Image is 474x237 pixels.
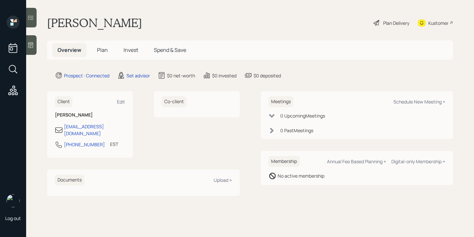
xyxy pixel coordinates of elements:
[391,158,445,165] div: Digital-only Membership +
[383,20,409,26] div: Plan Delivery
[55,96,73,107] h6: Client
[214,177,232,183] div: Upload +
[167,72,195,79] div: $0 net-worth
[123,46,138,54] span: Invest
[5,215,21,221] div: Log out
[64,123,125,137] div: [EMAIL_ADDRESS][DOMAIN_NAME]
[55,112,125,118] h6: [PERSON_NAME]
[97,46,108,54] span: Plan
[278,172,324,179] div: No active membership
[212,72,237,79] div: $0 invested
[64,72,109,79] div: Prospect · Connected
[126,72,150,79] div: Set advisor
[7,194,20,207] img: retirable_logo.png
[154,46,186,54] span: Spend & Save
[64,141,105,148] div: [PHONE_NUMBER]
[280,112,325,119] div: 0 Upcoming Meeting s
[327,158,386,165] div: Annual Fee Based Planning +
[280,127,313,134] div: 0 Past Meeting s
[269,96,293,107] h6: Meetings
[393,99,445,105] div: Schedule New Meeting +
[269,156,300,167] h6: Membership
[253,72,281,79] div: $0 deposited
[47,16,142,30] h1: [PERSON_NAME]
[57,46,81,54] span: Overview
[55,175,84,185] h6: Documents
[162,96,187,107] h6: Co-client
[110,141,118,148] div: EST
[428,20,449,26] div: Kustomer
[117,99,125,105] div: Edit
